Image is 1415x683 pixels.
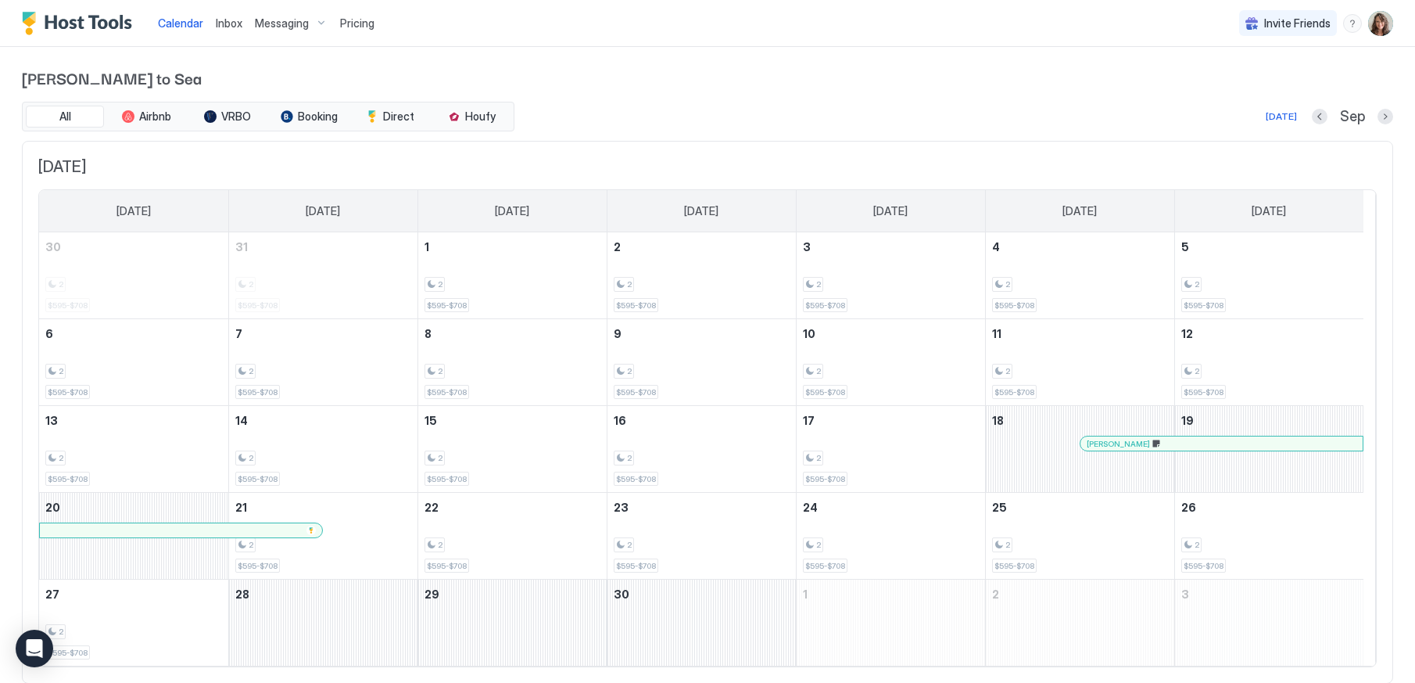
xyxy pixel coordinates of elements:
td: August 30, 2026 [39,232,228,319]
span: $595-$708 [427,387,467,397]
td: September 23, 2026 [607,493,796,580]
td: September 22, 2026 [417,493,607,580]
span: 10 [803,327,815,340]
button: Previous month [1312,109,1327,124]
td: September 28, 2026 [228,580,417,667]
a: September 10, 2026 [797,319,985,348]
a: Wednesday [668,190,734,232]
td: October 1, 2026 [796,580,985,667]
span: 4 [992,240,1000,253]
span: 31 [235,240,248,253]
span: [PERSON_NAME] to Sea [22,66,1393,89]
span: 11 [992,327,1001,340]
td: September 6, 2026 [39,319,228,406]
span: $595-$708 [1184,561,1223,571]
span: 2 [438,279,442,289]
span: [PERSON_NAME] [1087,439,1150,449]
span: Invite Friends [1264,16,1331,31]
span: $595-$708 [805,300,845,311]
a: September 22, 2026 [418,493,607,522]
span: $595-$708 [427,300,467,311]
button: All [26,106,104,128]
span: 2 [59,627,63,637]
a: Sunday [101,190,167,232]
span: 24 [803,501,818,514]
span: $595-$708 [1184,387,1223,397]
div: [DATE] [1266,110,1297,124]
span: $595-$708 [994,300,1034,311]
span: Inbox [216,16,242,30]
td: September 9, 2026 [607,319,796,406]
a: September 19, 2026 [1175,406,1364,435]
td: September 17, 2026 [796,406,985,493]
span: 22 [424,501,439,514]
a: September 7, 2026 [229,319,417,348]
span: 2 [249,453,253,463]
td: September 18, 2026 [985,406,1174,493]
span: $595-$708 [238,387,278,397]
span: VRBO [221,110,251,124]
a: Friday [1047,190,1112,232]
a: September 14, 2026 [229,406,417,435]
a: September 6, 2026 [39,319,228,348]
td: September 24, 2026 [796,493,985,580]
span: 2 [816,540,821,550]
a: September 23, 2026 [607,493,796,522]
td: September 21, 2026 [228,493,417,580]
span: $595-$708 [48,387,88,397]
span: 2 [816,453,821,463]
span: 15 [424,414,437,427]
a: September 9, 2026 [607,319,796,348]
td: September 19, 2026 [1174,406,1363,493]
span: 2 [438,366,442,376]
td: September 11, 2026 [985,319,1174,406]
a: Host Tools Logo [22,12,139,35]
span: $595-$708 [616,561,656,571]
a: Calendar [158,15,203,31]
span: 25 [992,501,1007,514]
span: 30 [45,240,61,253]
span: Messaging [255,16,309,31]
a: September 28, 2026 [229,580,417,609]
span: 2 [816,366,821,376]
span: 2 [438,540,442,550]
td: September 12, 2026 [1174,319,1363,406]
span: 16 [614,414,626,427]
td: September 8, 2026 [417,319,607,406]
button: VRBO [188,106,267,128]
span: $595-$708 [616,300,656,311]
a: September 4, 2026 [986,232,1174,261]
span: 2 [1195,540,1199,550]
span: $595-$708 [427,561,467,571]
span: 2 [627,366,632,376]
span: 20 [45,501,60,514]
span: 2 [992,588,999,601]
a: September 12, 2026 [1175,319,1364,348]
span: Calendar [158,16,203,30]
span: $595-$708 [805,561,845,571]
span: 17 [803,414,815,427]
span: $595-$708 [994,561,1034,571]
a: October 2, 2026 [986,580,1174,609]
div: User profile [1368,11,1393,36]
span: 14 [235,414,248,427]
span: 9 [614,327,622,340]
span: 23 [614,501,629,514]
span: 2 [249,540,253,550]
td: September 16, 2026 [607,406,796,493]
a: Saturday [1236,190,1302,232]
span: [DATE] [1252,204,1286,218]
span: 29 [424,588,439,601]
button: Direct [351,106,429,128]
button: Booking [270,106,348,128]
span: $595-$708 [805,387,845,397]
td: September 14, 2026 [228,406,417,493]
span: [DATE] [116,204,151,218]
span: 3 [1181,588,1189,601]
span: 7 [235,327,242,340]
a: Thursday [858,190,923,232]
span: 6 [45,327,53,340]
span: [DATE] [306,204,340,218]
span: 3 [803,240,811,253]
a: September 5, 2026 [1175,232,1364,261]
